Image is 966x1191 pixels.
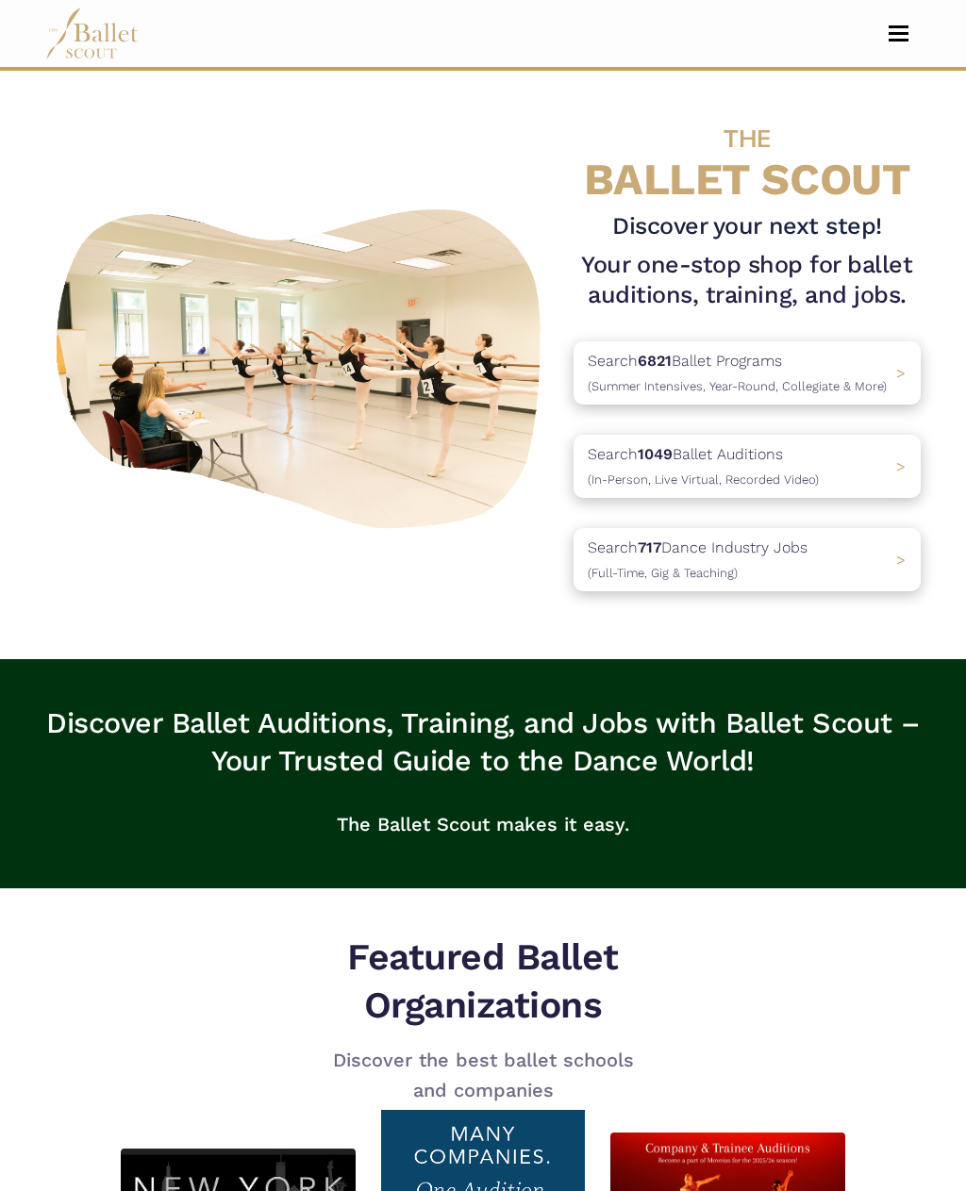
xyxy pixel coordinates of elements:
span: (In-Person, Live Virtual, Recorded Video) [588,472,819,487]
span: > [896,364,906,382]
h4: BALLET SCOUT [574,108,921,204]
p: Search Ballet Auditions [588,442,819,490]
b: 1049 [638,445,673,463]
b: 6821 [638,352,672,370]
p: Discover the best ballet schools and companies [272,1045,694,1105]
span: > [896,457,906,475]
a: Search717Dance Industry Jobs(Full-Time, Gig & Teaching) > [574,528,921,591]
span: (Full-Time, Gig & Teaching) [588,566,738,580]
h3: Discover Ballet Auditions, Training, and Jobs with Ballet Scout – Your Trusted Guide to the Dance... [45,704,921,779]
h3: Discover your next step! [574,211,921,242]
p: The Ballet Scout makes it easy. [45,794,921,854]
span: > [896,551,906,569]
p: Search Dance Industry Jobs [588,536,808,584]
h5: Featured Ballet Organizations [272,934,694,1030]
span: THE [724,124,771,153]
h1: Your one-stop shop for ballet auditions, training, and jobs. [574,250,921,312]
img: A group of ballerinas talking to each other in a ballet studio [45,194,558,537]
a: Search1049Ballet Auditions(In-Person, Live Virtual, Recorded Video) > [574,435,921,498]
button: Toggle navigation [876,25,921,42]
a: Search6821Ballet Programs(Summer Intensives, Year-Round, Collegiate & More)> [574,341,921,405]
p: Search Ballet Programs [588,349,887,397]
b: 717 [638,538,661,556]
span: (Summer Intensives, Year-Round, Collegiate & More) [588,379,887,393]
